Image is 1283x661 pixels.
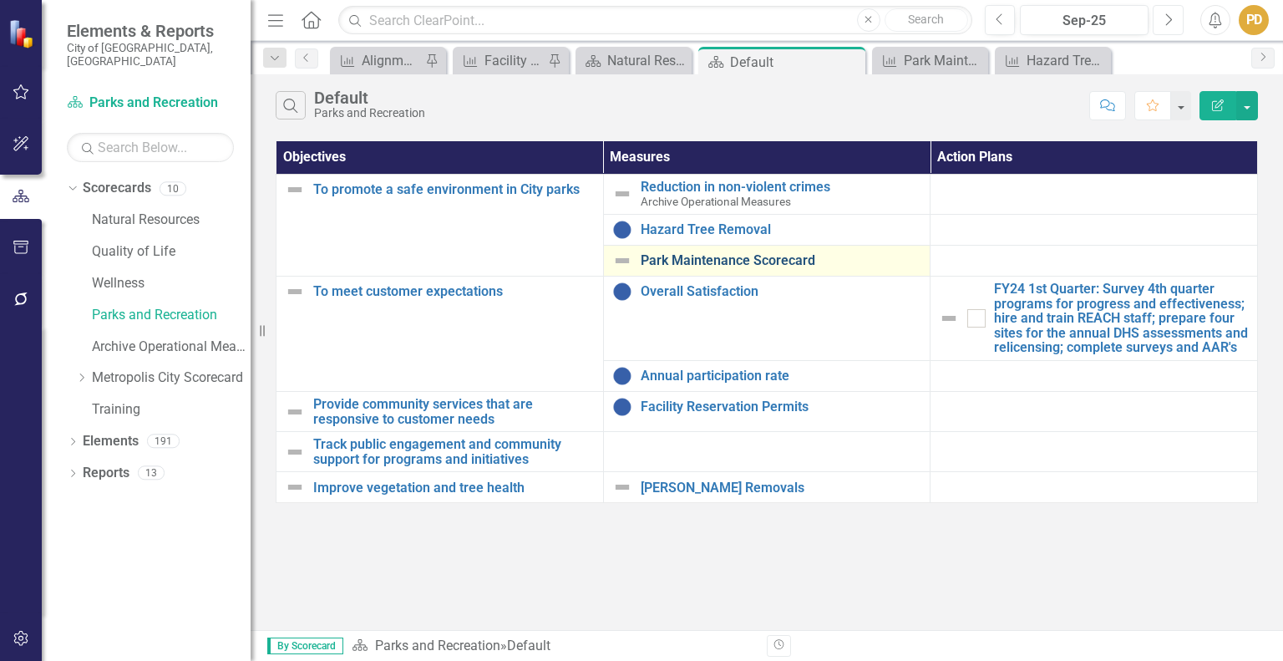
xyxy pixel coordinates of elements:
[641,195,791,208] span: Archive Operational Measures
[67,133,234,162] input: Search Below...
[338,6,971,35] input: Search ClearPoint...
[1239,5,1269,35] button: PD
[83,432,139,451] a: Elements
[8,18,38,48] img: ClearPoint Strategy
[885,8,968,32] button: Search
[641,284,922,299] a: Overall Satisfaction
[1027,50,1107,71] div: Hazard Tree Removal
[362,50,421,71] div: Alignment Matrix
[612,477,632,497] img: Not Defined
[1026,11,1143,31] div: Sep-25
[314,107,425,119] div: Parks and Recreation
[276,277,604,392] td: Double-Click to Edit Right Click for Context Menu
[285,477,305,497] img: Not Defined
[931,277,1258,361] td: Double-Click to Edit Right Click for Context Menu
[313,182,595,197] a: To promote a safe environment in City parks
[876,50,984,71] a: Park Maintenance Scorecard
[314,89,425,107] div: Default
[641,399,922,414] a: Facility Reservation Permits
[908,13,944,26] span: Search
[92,306,251,325] a: Parks and Recreation
[276,174,604,276] td: Double-Click to Edit Right Click for Context Menu
[313,437,595,466] a: Track public engagement and community support for programs and initiatives
[904,50,984,71] div: Park Maintenance Scorecard
[92,274,251,293] a: Wellness
[267,638,343,654] span: By Scorecard
[507,638,550,653] div: Default
[285,180,305,200] img: Not Defined
[1020,5,1149,35] button: Sep-25
[603,174,931,214] td: Double-Click to Edit Right Click for Context Menu
[939,308,959,328] img: Not Defined
[612,220,632,240] img: No Information
[375,638,500,653] a: Parks and Recreation
[285,442,305,462] img: Not Defined
[313,397,595,426] a: Provide community services that are responsive to customer needs
[138,466,165,480] div: 13
[285,282,305,302] img: Not Defined
[641,369,922,384] a: Annual participation rate
[352,637,754,656] div: »
[641,180,922,195] a: Reduction in non-violent crimes
[603,277,931,361] td: Double-Click to Edit Right Click for Context Menu
[92,242,251,262] a: Quality of Life
[641,253,922,268] a: Park Maintenance Scorecard
[276,472,604,503] td: Double-Click to Edit Right Click for Context Menu
[313,480,595,496] a: Improve vegetation and tree health
[313,284,595,299] a: To meet customer expectations
[612,397,632,417] img: No Information
[641,222,922,237] a: Hazard Tree Removal
[603,361,931,392] td: Double-Click to Edit Right Click for Context Menu
[83,464,129,483] a: Reports
[92,400,251,419] a: Training
[603,392,931,432] td: Double-Click to Edit Right Click for Context Menu
[641,480,922,496] a: [PERSON_NAME] Removals
[92,338,251,357] a: Archive Operational Measures
[612,251,632,271] img: Not Defined
[334,50,421,71] a: Alignment Matrix
[276,392,604,432] td: Double-Click to Edit Right Click for Context Menu
[603,246,931,277] td: Double-Click to Edit Right Click for Context Menu
[67,41,234,69] small: City of [GEOGRAPHIC_DATA], [GEOGRAPHIC_DATA]
[999,50,1107,71] a: Hazard Tree Removal
[730,52,861,73] div: Default
[484,50,544,71] div: Facility Reservation Permits
[457,50,544,71] a: Facility Reservation Permits
[994,282,1249,355] a: FY24 1st Quarter: Survey 4th quarter programs for progress and effectiveness; hire and train REAC...
[603,472,931,503] td: Double-Click to Edit Right Click for Context Menu
[67,21,234,41] span: Elements & Reports
[285,402,305,422] img: Not Defined
[612,184,632,204] img: Not Defined
[147,435,180,449] div: 191
[276,432,604,472] td: Double-Click to Edit Right Click for Context Menu
[612,282,632,302] img: No Information
[92,211,251,230] a: Natural Resources
[67,94,234,113] a: Parks and Recreation
[83,179,151,198] a: Scorecards
[160,181,186,196] div: 10
[612,366,632,386] img: No Information
[92,369,251,388] a: Metropolis City Scorecard
[603,215,931,246] td: Double-Click to Edit Right Click for Context Menu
